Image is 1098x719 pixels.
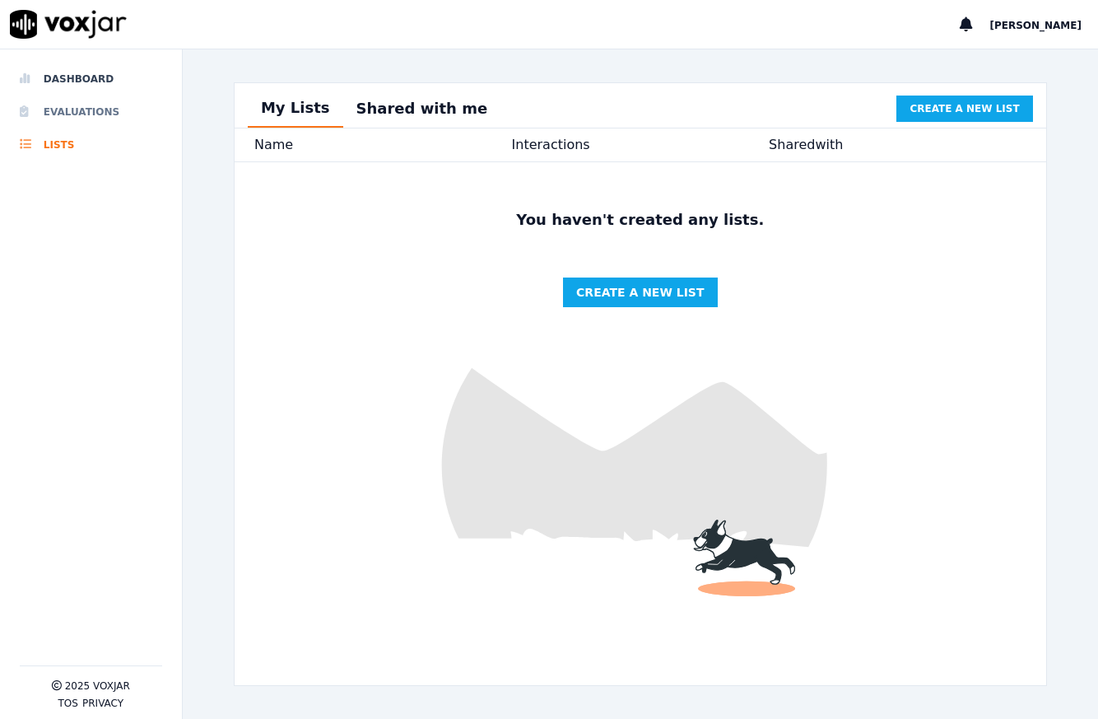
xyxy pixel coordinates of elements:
span: Create a new list [576,284,704,301]
a: Dashboard [20,63,162,96]
a: Lists [20,128,162,161]
a: Evaluations [20,96,162,128]
div: Shared with [769,135,1026,155]
button: TOS [58,697,78,710]
img: voxjar logo [10,10,127,39]
button: Create a new list [896,96,1032,122]
p: You haven't created any lists. [509,208,770,231]
button: Create a new list [563,278,717,307]
button: My Lists [248,90,343,128]
span: Create a new list [910,102,1019,115]
button: Shared with me [343,91,501,127]
button: Privacy [82,697,123,710]
button: [PERSON_NAME] [989,15,1098,35]
span: [PERSON_NAME] [989,20,1082,31]
div: Name [254,135,512,155]
p: 2025 Voxjar [65,679,130,693]
img: fun dog [235,162,1046,685]
div: Interactions [512,135,770,155]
